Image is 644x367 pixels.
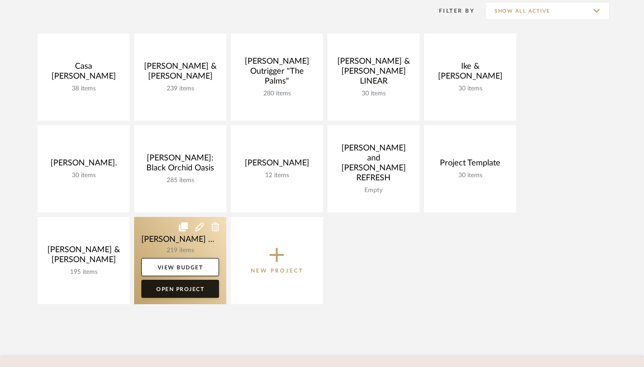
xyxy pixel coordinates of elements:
[431,158,509,172] div: Project Template
[335,143,412,187] div: [PERSON_NAME] and [PERSON_NAME] REFRESH
[431,85,509,93] div: 30 items
[45,245,122,268] div: [PERSON_NAME] & [PERSON_NAME]
[141,177,219,184] div: 285 items
[335,56,412,90] div: [PERSON_NAME] & [PERSON_NAME] LINEAR
[238,90,316,98] div: 280 items
[238,56,316,90] div: [PERSON_NAME] Outrigger "The Palms"
[141,61,219,85] div: [PERSON_NAME] & [PERSON_NAME]
[141,153,219,177] div: [PERSON_NAME]: Black Orchid Oasis
[141,258,219,276] a: View Budget
[45,268,122,276] div: 195 items
[238,158,316,172] div: [PERSON_NAME]
[238,172,316,179] div: 12 items
[45,85,122,93] div: 38 items
[335,187,412,194] div: Empty
[251,266,303,275] p: New Project
[45,158,122,172] div: [PERSON_NAME].
[431,172,509,179] div: 30 items
[141,280,219,298] a: Open Project
[231,217,323,304] button: New Project
[431,61,509,85] div: Ike & [PERSON_NAME]
[427,6,475,15] div: Filter By
[141,85,219,93] div: 239 items
[45,172,122,179] div: 30 items
[45,61,122,85] div: Casa [PERSON_NAME]
[335,90,412,98] div: 30 items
